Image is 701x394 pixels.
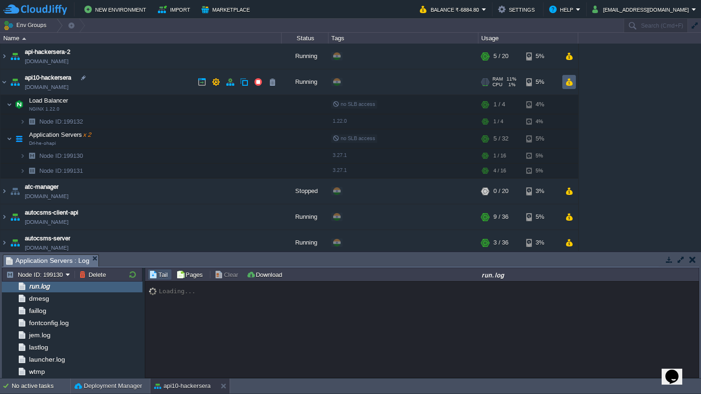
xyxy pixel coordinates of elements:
[493,230,508,255] div: 3 / 36
[333,118,347,124] span: 1.22.0
[549,4,576,15] button: Help
[282,204,328,230] div: Running
[282,178,328,204] div: Stopped
[333,135,375,141] span: no SLB access
[149,270,171,279] button: Tail
[282,33,328,44] div: Status
[82,131,91,138] span: x 2
[20,164,25,178] img: AMDAwAAAACH5BAEAAAAALAAAAAABAAEAAAICRAEAOw==
[27,355,67,364] a: launcher.log
[159,288,195,295] div: Loading...
[25,208,78,217] a: autocsms-client-api
[38,152,84,160] a: Node ID:199130
[8,204,22,230] img: AMDAwAAAACH5BAEAAAAALAAAAAABAAEAAAICRAEAOw==
[20,149,25,163] img: AMDAwAAAACH5BAEAAAAALAAAAAABAAEAAAICRAEAOw==
[526,44,557,69] div: 5%
[329,33,478,44] div: Tags
[282,44,328,69] div: Running
[498,4,537,15] button: Settings
[526,95,557,114] div: 4%
[25,217,68,227] a: [DOMAIN_NAME]
[246,270,285,279] button: Download
[493,114,503,129] div: 1 / 4
[526,204,557,230] div: 5%
[0,44,8,69] img: AMDAwAAAACH5BAEAAAAALAAAAAABAAEAAAICRAEAOw==
[506,82,515,88] span: 1%
[215,270,241,279] button: Clear
[7,129,12,148] img: AMDAwAAAACH5BAEAAAAALAAAAAABAAEAAAICRAEAOw==
[27,343,50,351] a: lastlog
[526,129,557,148] div: 5%
[492,76,503,82] span: RAM
[22,37,26,40] img: AMDAwAAAACH5BAEAAAAALAAAAAABAAEAAAICRAEAOw==
[12,379,70,394] div: No active tasks
[27,306,48,315] a: faillog
[0,178,8,204] img: AMDAwAAAACH5BAEAAAAALAAAAAABAAEAAAICRAEAOw==
[493,164,506,178] div: 4 / 16
[27,331,52,339] a: jem.log
[28,131,92,138] a: Application Serversx 2Drl-he-ohapi
[25,47,70,57] a: api-hackersera-2
[28,97,69,104] span: Load Balancer
[25,164,38,178] img: AMDAwAAAACH5BAEAAAAALAAAAAABAAEAAAICRAEAOw==
[201,4,253,15] button: Marketplace
[493,44,508,69] div: 5 / 20
[3,4,67,15] img: CloudJiffy
[0,69,8,95] img: AMDAwAAAACH5BAEAAAAALAAAAAABAAEAAAICRAEAOw==
[3,19,50,32] button: Env Groups
[592,4,692,15] button: [EMAIL_ADDRESS][DOMAIN_NAME]
[13,129,26,148] img: AMDAwAAAACH5BAEAAAAALAAAAAABAAEAAAICRAEAOw==
[493,95,505,114] div: 1 / 4
[27,294,51,303] a: dmesg
[0,230,8,255] img: AMDAwAAAACH5BAEAAAAALAAAAAABAAEAAAICRAEAOw==
[20,114,25,129] img: AMDAwAAAACH5BAEAAAAALAAAAAABAAEAAAICRAEAOw==
[1,33,281,44] div: Name
[39,118,63,125] span: Node ID:
[282,69,328,95] div: Running
[526,178,557,204] div: 3%
[28,131,92,139] span: Application Servers
[333,167,347,173] span: 3.27.1
[149,288,159,295] img: AMDAwAAAACH5BAEAAAAALAAAAAABAAEAAAICRAEAOw==
[176,270,206,279] button: Pages
[282,230,328,255] div: Running
[8,230,22,255] img: AMDAwAAAACH5BAEAAAAALAAAAAABAAEAAAICRAEAOw==
[25,182,59,192] span: atc-manager
[29,106,60,112] span: NGINX 1.22.0
[25,82,68,92] a: [DOMAIN_NAME]
[526,114,557,129] div: 4%
[7,95,12,114] img: AMDAwAAAACH5BAEAAAAALAAAAAABAAEAAAICRAEAOw==
[492,82,502,88] span: CPU
[6,270,66,279] button: Node ID: 199130
[6,255,89,267] span: Application Servers : Log
[28,97,69,104] a: Load BalancerNGINX 1.22.0
[493,129,508,148] div: 5 / 32
[38,118,84,126] a: Node ID:199132
[526,164,557,178] div: 5%
[27,319,70,327] span: fontconfig.log
[39,152,63,159] span: Node ID:
[479,33,578,44] div: Usage
[27,367,46,376] a: wtmp
[526,149,557,163] div: 5%
[25,234,70,243] a: autocsms-server
[84,4,149,15] button: New Environment
[8,69,22,95] img: AMDAwAAAACH5BAEAAAAALAAAAAABAAEAAAICRAEAOw==
[29,141,56,146] span: Drl-he-ohapi
[25,114,38,129] img: AMDAwAAAACH5BAEAAAAALAAAAAABAAEAAAICRAEAOw==
[25,192,68,201] a: [DOMAIN_NAME]
[8,44,22,69] img: AMDAwAAAACH5BAEAAAAALAAAAAABAAEAAAICRAEAOw==
[25,57,68,66] a: [DOMAIN_NAME]
[333,101,375,107] span: no SLB access
[25,243,68,253] a: [DOMAIN_NAME]
[526,69,557,95] div: 5%
[38,167,84,175] a: Node ID:199131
